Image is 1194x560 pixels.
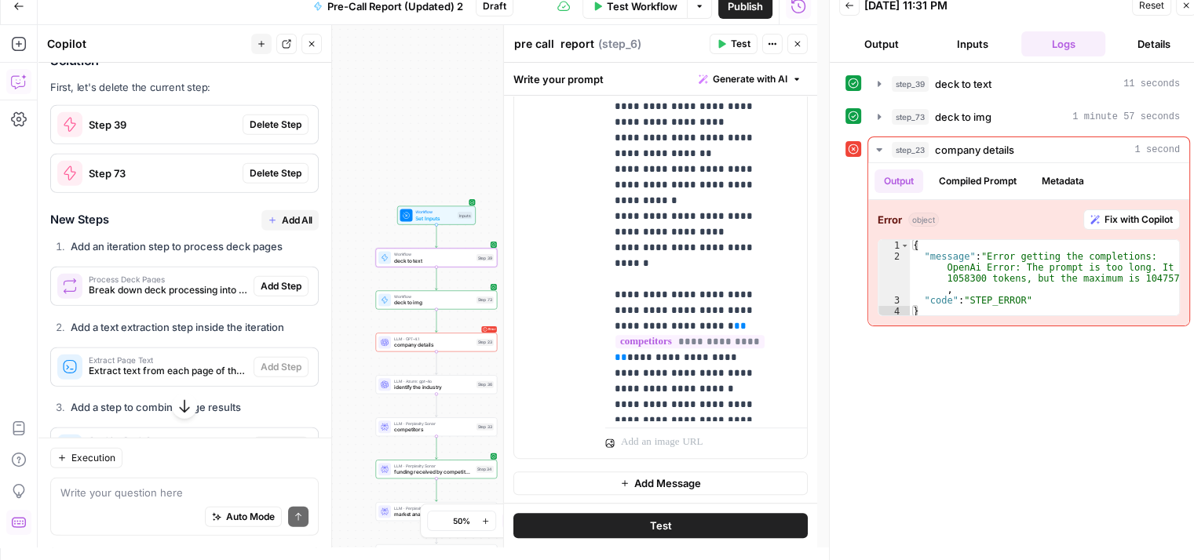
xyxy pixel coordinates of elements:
[394,426,473,434] span: competitors
[435,224,437,247] g: Edge from start to step_39
[477,381,494,388] div: Step 36
[1021,31,1106,56] button: Logs
[435,267,437,289] g: Edge from step_39 to step_73
[375,206,497,225] div: WorkflowSet InputsInputs
[394,547,476,554] span: LLM · Azure: gpt-4o
[282,213,312,227] span: Add All
[375,502,497,521] div: LLM · Perplexity Sonarmarket analysisStep 37
[394,256,473,264] span: deck to text
[394,341,473,349] span: company details
[692,69,808,89] button: Generate with AI
[89,283,247,297] span: Break down deck processing into individual pages
[243,163,309,184] button: Delete Step
[50,79,319,96] p: First, let's delete the current step:
[435,394,437,416] g: Edge from step_36 to step_33
[261,210,319,231] button: Add All
[477,424,494,431] div: Step 33
[71,240,283,253] strong: Add an iteration step to process deck pages
[415,214,454,222] span: Set Inputs
[908,213,939,227] span: object
[394,505,473,511] span: LLM · Perplexity Sonar
[394,336,473,342] span: LLM · GPT-4.1
[226,509,275,523] span: Auto Mode
[878,240,910,251] div: 1
[89,117,236,133] span: Step 39
[892,109,929,125] span: step_73
[477,254,494,261] div: Step 39
[513,471,808,495] button: Add Message
[935,76,991,92] span: deck to text
[839,31,924,56] button: Output
[89,165,236,181] span: Step 73
[892,142,929,158] span: step_23
[488,325,495,334] span: Error
[254,276,309,296] button: Add Step
[394,378,473,384] span: LLM · Azure: gpt-4o
[394,468,473,476] span: funding received by competitors
[415,209,454,215] span: Workflow
[50,210,319,231] h3: New Steps
[375,375,497,394] div: LLM · Azure: gpt-4oidentify the industryStep 36
[892,76,929,92] span: step_39
[89,356,247,364] span: Extract Page Text
[89,364,247,378] span: Extract text from each page of the deck
[513,513,808,538] button: Test
[394,420,473,427] span: LLM · Perplexity Sonar
[71,401,241,413] strong: Add a step to combine page results
[598,36,641,52] span: ( step_6 )
[1105,213,1173,227] span: Fix with Copilot
[435,309,437,332] g: Edge from step_73 to step_23
[731,37,750,51] span: Test
[394,293,473,300] span: Workflow
[1072,110,1180,124] span: 1 minute 57 seconds
[250,118,301,132] span: Delete Step
[394,299,473,307] span: deck to img
[878,306,910,317] div: 4
[254,357,309,377] button: Add Step
[710,34,758,54] button: Test
[261,360,301,374] span: Add Step
[477,339,494,346] div: Step 23
[868,137,1189,162] button: 1 second
[878,212,902,227] strong: Error
[435,351,437,374] g: Edge from step_23 to step_36
[878,251,910,295] div: 2
[394,463,473,469] span: LLM · Perplexity Sonar
[89,275,247,283] span: Process Deck Pages
[71,321,284,333] strong: Add a text extraction step inside the iteration
[900,240,909,251] span: Toggle code folding, rows 1 through 4
[394,251,473,257] span: Workflow
[935,109,991,125] span: deck to img
[453,515,470,527] span: 50%
[504,63,817,95] div: Write your prompt
[868,104,1189,129] button: 1 minute 57 seconds
[1123,77,1180,91] span: 11 seconds
[477,296,494,304] div: Step 73
[394,511,473,518] span: market analysis
[476,466,493,473] div: Step 34
[71,450,115,464] span: Execution
[375,290,497,309] div: Workflowdeck to imgStep 73
[435,436,437,459] g: Edge from step_33 to step_34
[634,475,701,491] span: Add Message
[435,478,437,501] g: Edge from step_34 to step_37
[375,460,497,478] div: LLM · Perplexity Sonarfunding received by competitorsStep 34
[935,142,1014,158] span: company details
[205,506,282,526] button: Auto Mode
[394,384,473,391] span: identify the industry
[713,72,787,86] span: Generate with AI
[649,518,671,533] span: Test
[868,71,1189,96] button: 11 seconds
[929,169,1026,193] button: Compiled Prompt
[250,166,301,180] span: Delete Step
[1083,209,1180,230] button: Fix with Copilot
[878,295,910,306] div: 3
[875,169,923,193] button: Output
[375,417,497,436] div: LLM · Perplexity SonarcompetitorsStep 33
[435,521,437,544] g: Edge from step_37 to step_9
[514,36,594,52] textarea: pre call report
[1032,169,1094,193] button: Metadata
[47,36,246,52] div: Copilot
[375,249,497,267] div: Workflowdeck to textStep 39
[50,447,122,467] button: Execution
